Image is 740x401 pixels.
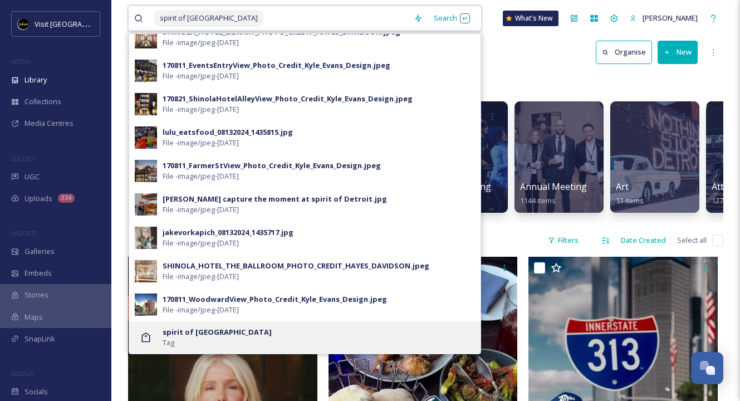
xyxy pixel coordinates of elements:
[11,154,35,163] span: COLLECT
[18,18,29,30] img: VISIT%20DETROIT%20LOGO%20-%20BLACK%20BACKGROUND.png
[677,235,707,246] span: Select all
[24,118,73,129] span: Media Centres
[135,126,157,149] img: 773e43c59ae35f683aaa4958fc1f33b93547ddc8fff53492816aa70de602b122.jpg
[135,227,157,249] img: ce8ad0a36448127afbbaddb4716051720d5f9b76a33b3fe1d0042bc07b6675c2.jpg
[596,41,652,63] button: Organise
[135,294,157,316] img: 519800c8-81c4-4c18-abbe-bd3e29e83885.jpg
[163,271,239,282] span: File - image/jpeg - [DATE]
[163,338,174,348] span: Tag
[163,160,381,171] div: 170811_FarmerStView_Photo_Credit_Kyle_Evans_Design.jpeg
[24,193,52,204] span: Uploads
[163,194,387,204] div: [PERSON_NAME] capture the moment at spirit of Detroit.jpg
[58,194,75,203] div: 334
[135,93,157,115] img: deef6011-2c62-48d9-98f6-27f01b50cf3b.jpg
[520,182,620,206] a: Annual Meeting (Eblast)1144 items
[11,229,37,237] span: WIDGETS
[135,60,157,82] img: 9db3a68e-ccf0-48b5-b91c-5c18c61d7b6a.jpg
[658,41,698,63] button: New
[163,227,293,238] div: jakevorkapich_08132024_1435717.jpg
[154,10,263,26] span: spirit of [GEOGRAPHIC_DATA]
[616,195,644,206] span: 31 items
[163,238,239,248] span: File - image/jpeg - [DATE]
[163,305,239,315] span: File - image/jpeg - [DATE]
[35,18,121,29] span: Visit [GEOGRAPHIC_DATA]
[542,229,584,251] div: Filters
[11,369,33,378] span: SOCIALS
[428,7,476,29] div: Search
[135,193,157,216] img: 44d12a18-a7fd-4985-9766-428d7dfc7920.jpg
[24,334,55,344] span: SnapLink
[163,138,239,148] span: File - image/jpeg - [DATE]
[503,11,558,26] a: What's New
[135,160,157,182] img: 52011092-cf88-4ca1-a64d-1ef4300ab54e.jpg
[163,94,413,104] div: 170821_ShinolaHotelAlleyView_Photo_Credit_Kyle_Evans_Design.jpeg
[615,229,672,251] div: Date Created
[24,268,52,278] span: Embeds
[163,171,239,182] span: File - image/jpeg - [DATE]
[11,57,31,66] span: MEDIA
[520,180,620,193] span: Annual Meeting (Eblast)
[128,235,150,246] span: 73 file s
[596,41,658,63] a: Organise
[24,96,61,107] span: Collections
[163,127,293,138] div: lulu_eatsfood_08132024_1435815.jpg
[163,261,429,271] div: SHINOLA_HOTEL_THE_BALLROOM_PHOTO_CREDIT_HAYES_DAVIDSON.jpeg
[643,13,698,23] span: [PERSON_NAME]
[135,26,157,48] img: 107cb1fb-c08f-44f9-aa7d-9a569afde4ee.jpg
[163,204,239,215] span: File - image/jpeg - [DATE]
[24,290,48,300] span: Stories
[24,75,47,85] span: Library
[24,246,55,257] span: Galleries
[163,327,272,337] strong: spirit of [GEOGRAPHIC_DATA]
[624,7,703,29] a: [PERSON_NAME]
[520,195,556,206] span: 1144 items
[24,172,40,182] span: UGC
[616,182,644,206] a: Art31 items
[24,312,43,322] span: Maps
[691,352,723,384] button: Open Chat
[24,387,48,397] span: Socials
[163,294,387,305] div: 170811_WoodwardView_Photo_Credit_Kyle_Evans_Design.jpeg
[163,104,239,115] span: File - image/jpeg - [DATE]
[616,180,629,193] span: Art
[163,60,390,71] div: 170811_EventsEntryView_Photo_Credit_Kyle_Evans_Design.jpeg
[163,71,239,81] span: File - image/jpeg - [DATE]
[163,37,239,48] span: File - image/jpeg - [DATE]
[135,260,157,282] img: SHINOLA_HOTEL_THE_BALLROOM_PHOTO_CREDIT_HAYES_DAVIDSON.jpeg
